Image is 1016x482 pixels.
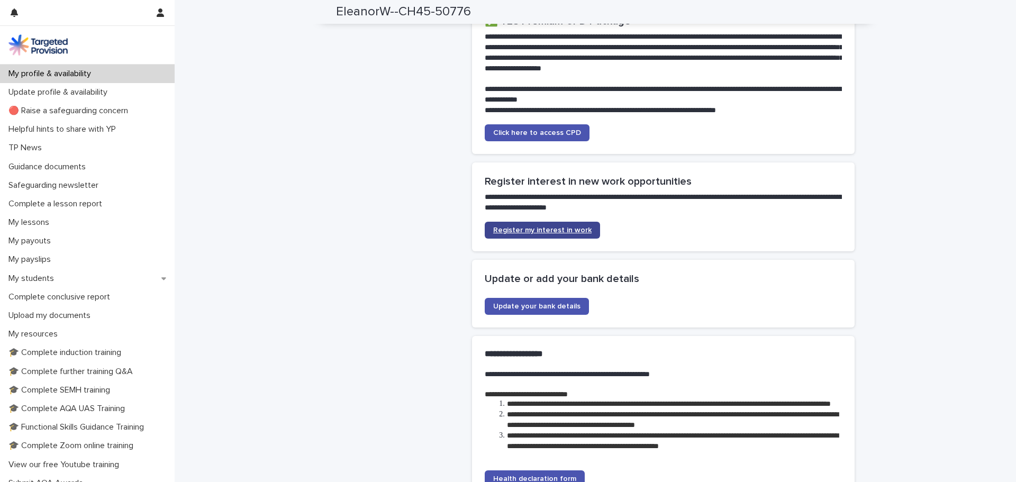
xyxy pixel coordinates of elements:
[336,4,471,20] h2: EleanorW--CH45-50776
[493,303,580,310] span: Update your bank details
[4,180,107,190] p: Safeguarding newsletter
[4,106,137,116] p: 🔴 Raise a safeguarding concern
[4,311,99,321] p: Upload my documents
[485,222,600,239] a: Register my interest in work
[4,274,62,284] p: My students
[485,124,589,141] a: Click here to access CPD
[4,422,152,432] p: 🎓 Functional Skills Guidance Training
[8,34,68,56] img: M5nRWzHhSzIhMunXDL62
[4,460,128,470] p: View our free Youtube training
[4,124,124,134] p: Helpful hints to share with YP
[4,441,142,451] p: 🎓 Complete Zoom online training
[485,175,842,188] h2: Register interest in new work opportunities
[4,217,58,228] p: My lessons
[4,162,94,172] p: Guidance documents
[4,404,133,414] p: 🎓 Complete AQA UAS Training
[485,272,842,285] h2: Update or add your bank details
[4,254,59,265] p: My payslips
[4,199,111,209] p: Complete a lesson report
[4,69,99,79] p: My profile & availability
[4,385,119,395] p: 🎓 Complete SEMH training
[4,292,119,302] p: Complete conclusive report
[4,236,59,246] p: My payouts
[4,87,116,97] p: Update profile & availability
[493,129,581,137] span: Click here to access CPD
[4,367,141,377] p: 🎓 Complete further training Q&A
[4,348,130,358] p: 🎓 Complete induction training
[4,329,66,339] p: My resources
[493,226,592,234] span: Register my interest in work
[485,298,589,315] a: Update your bank details
[4,143,50,153] p: TP News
